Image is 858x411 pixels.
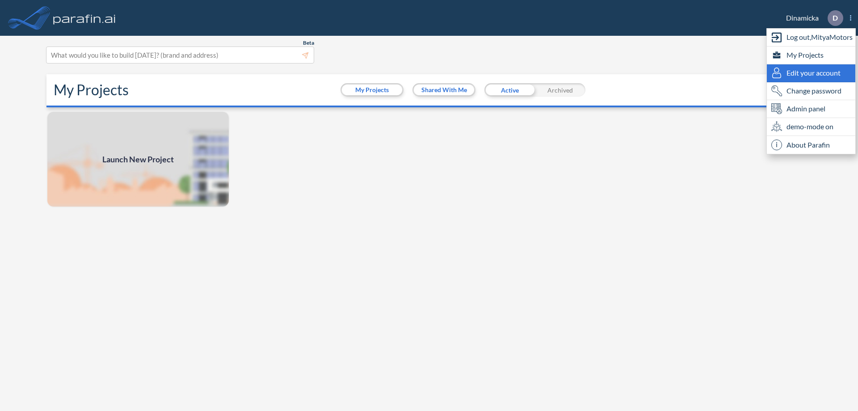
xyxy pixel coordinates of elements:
[767,29,855,47] div: Log out
[767,118,855,136] div: demo-mode on
[786,68,841,78] span: Edit your account
[342,85,402,95] button: My Projects
[54,81,129,98] h2: My Projects
[767,136,855,154] div: About Parafin
[786,140,830,150] span: About Parafin
[102,153,174,165] span: Launch New Project
[46,111,230,208] img: add
[786,85,841,96] span: Change password
[46,111,230,208] a: Launch New Project
[786,121,833,132] span: demo-mode on
[767,64,855,82] div: Edit user
[786,50,824,60] span: My Projects
[51,9,118,27] img: logo
[833,14,838,22] p: D
[786,32,853,42] span: Log out, MityaMotors
[771,140,782,150] span: i
[773,10,851,26] div: Dinamicka
[767,47,855,64] div: My Projects
[484,83,535,97] div: Active
[767,82,855,100] div: Change password
[535,83,585,97] div: Archived
[786,103,825,114] span: Admin panel
[303,39,314,47] span: Beta
[414,85,474,95] button: Shared With Me
[767,100,855,118] div: Admin panel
